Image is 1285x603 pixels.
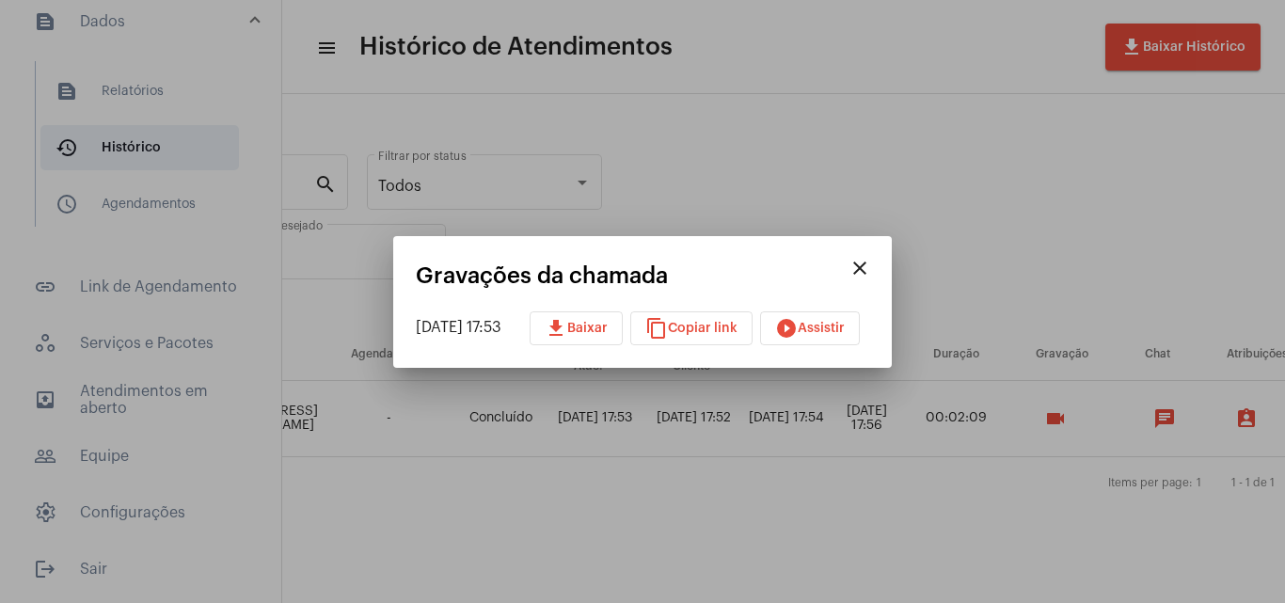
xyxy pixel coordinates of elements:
button: Baixar [530,311,623,345]
span: Baixar [545,322,608,335]
mat-icon: content_copy [645,317,668,340]
mat-card-title: Gravações da chamada [416,263,841,288]
span: [DATE] 17:53 [416,320,501,335]
button: Assistir [760,311,860,345]
mat-icon: close [849,257,871,279]
mat-icon: play_circle_filled [775,317,798,340]
span: Copiar link [645,322,738,335]
span: Assistir [775,322,845,335]
mat-icon: download [545,317,567,340]
button: Copiar link [630,311,753,345]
